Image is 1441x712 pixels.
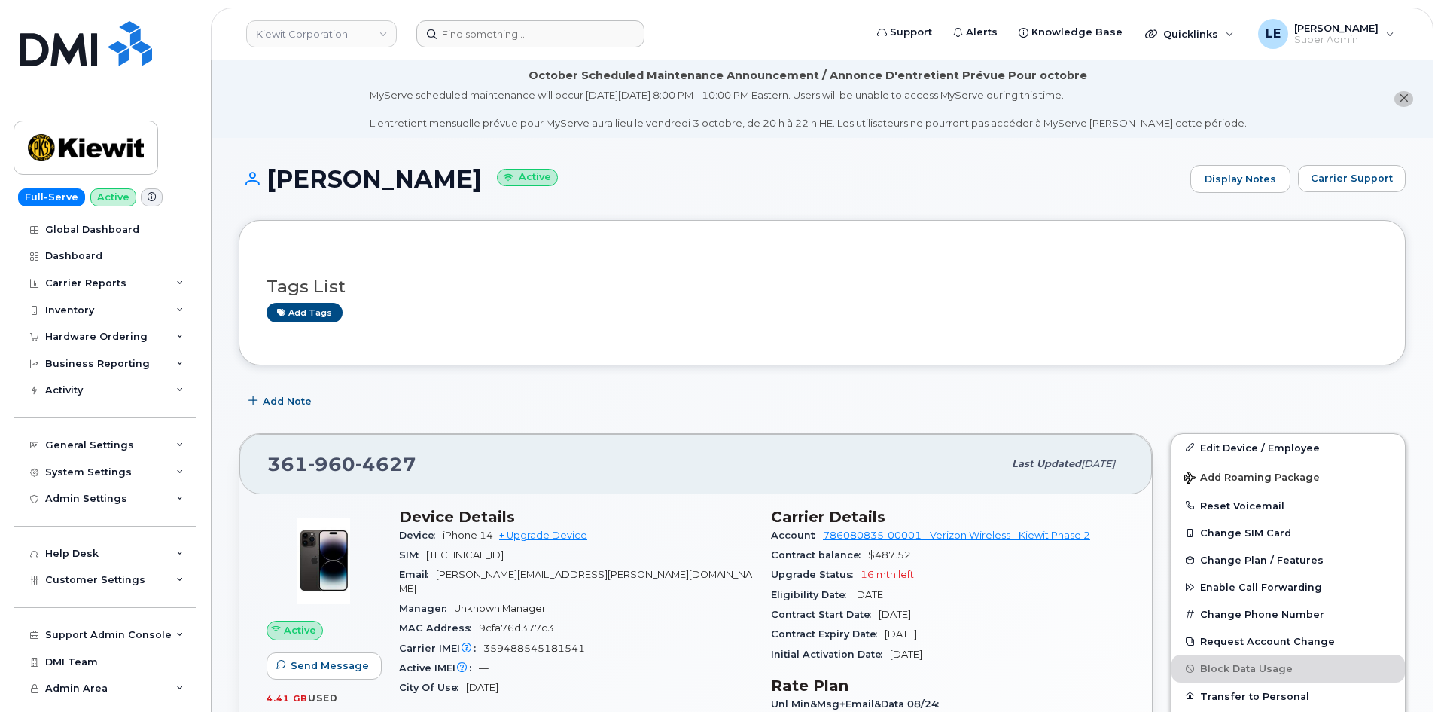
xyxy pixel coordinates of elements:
[399,662,479,674] span: Active IMEI
[1171,492,1405,519] button: Reset Voicemail
[890,649,922,660] span: [DATE]
[771,628,885,640] span: Contract Expiry Date
[466,682,498,693] span: [DATE]
[771,698,946,710] span: Unl Min&Msg+Email&Data 08/24
[1171,628,1405,655] button: Request Account Change
[868,549,911,561] span: $487.52
[1184,472,1320,486] span: Add Roaming Package
[1311,171,1393,185] span: Carrier Support
[1012,458,1081,469] span: Last updated
[854,589,886,600] span: [DATE]
[267,277,1378,296] h3: Tags List
[771,677,1125,695] h3: Rate Plan
[263,394,312,408] span: Add Note
[426,549,504,561] span: [TECHNICAL_ID]
[771,589,854,600] span: Eligibility Date
[443,530,493,541] span: iPhone 14
[308,453,355,475] span: 960
[483,643,585,654] span: 359488545181541
[267,652,382,680] button: Send Message
[399,643,483,654] span: Carrier IMEI
[529,68,1087,84] div: October Scheduled Maintenance Announcement / Annonce D'entretient Prévue Pour octobre
[1200,555,1324,566] span: Change Plan / Features
[1171,655,1405,682] button: Block Data Usage
[1171,519,1405,546] button: Change SIM Card
[454,603,546,614] span: Unknown Manager
[1298,165,1406,192] button: Carrier Support
[771,530,823,541] span: Account
[284,623,316,637] span: Active
[399,530,443,541] span: Device
[308,692,338,704] span: used
[879,609,911,620] span: [DATE]
[267,303,343,322] a: Add tags
[771,649,890,660] span: Initial Activation Date
[239,166,1183,192] h1: [PERSON_NAME]
[399,682,466,693] span: City Of Use
[279,515,369,606] img: image20231002-3703462-njx0qo.jpeg
[1081,458,1115,469] span: [DATE]
[479,622,554,634] span: 9cfa76d377c3
[497,169,558,186] small: Active
[1394,91,1413,107] button: close notification
[1171,683,1405,710] button: Transfer to Personal
[399,603,454,614] span: Manager
[355,453,416,475] span: 4627
[1171,546,1405,573] button: Change Plan / Features
[291,659,369,673] span: Send Message
[479,662,489,674] span: —
[771,569,861,580] span: Upgrade Status
[267,693,308,704] span: 4.41 GB
[1171,461,1405,492] button: Add Roaming Package
[1171,573,1405,600] button: Enable Call Forwarding
[370,88,1247,130] div: MyServe scheduled maintenance will occur [DATE][DATE] 8:00 PM - 10:00 PM Eastern. Users will be u...
[771,609,879,620] span: Contract Start Date
[399,622,479,634] span: MAC Address
[267,453,416,475] span: 361
[1375,646,1430,701] iframe: Messenger Launcher
[885,628,917,640] span: [DATE]
[399,508,753,526] h3: Device Details
[1190,165,1290,194] a: Display Notes
[399,569,752,594] span: [PERSON_NAME][EMAIL_ADDRESS][PERSON_NAME][DOMAIN_NAME]
[239,388,324,415] button: Add Note
[399,549,426,561] span: SIM
[771,549,868,561] span: Contract balance
[1200,582,1322,593] span: Enable Call Forwarding
[399,569,436,580] span: Email
[771,508,1125,526] h3: Carrier Details
[499,530,587,541] a: + Upgrade Device
[823,530,1090,541] a: 786080835-00001 - Verizon Wireless - Kiewit Phase 2
[1171,600,1405,628] button: Change Phone Number
[1171,434,1405,461] a: Edit Device / Employee
[861,569,914,580] span: 16 mth left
